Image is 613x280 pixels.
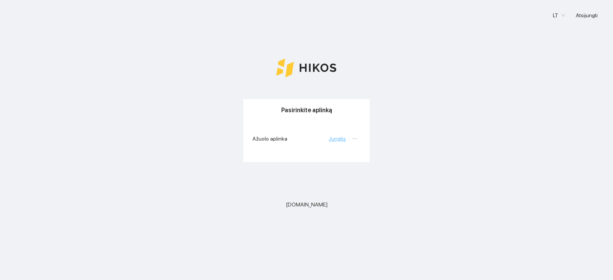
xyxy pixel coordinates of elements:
span: Atsijungti [576,11,598,20]
button: Atsijungti [570,9,604,21]
span: LT [553,10,565,21]
li: Ažuolo aplinka [252,130,361,147]
a: Jungtis [329,136,346,142]
div: Pasirinkite aplinką [252,99,361,121]
span: ellipsis [352,136,357,141]
span: [DOMAIN_NAME] [286,200,328,209]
